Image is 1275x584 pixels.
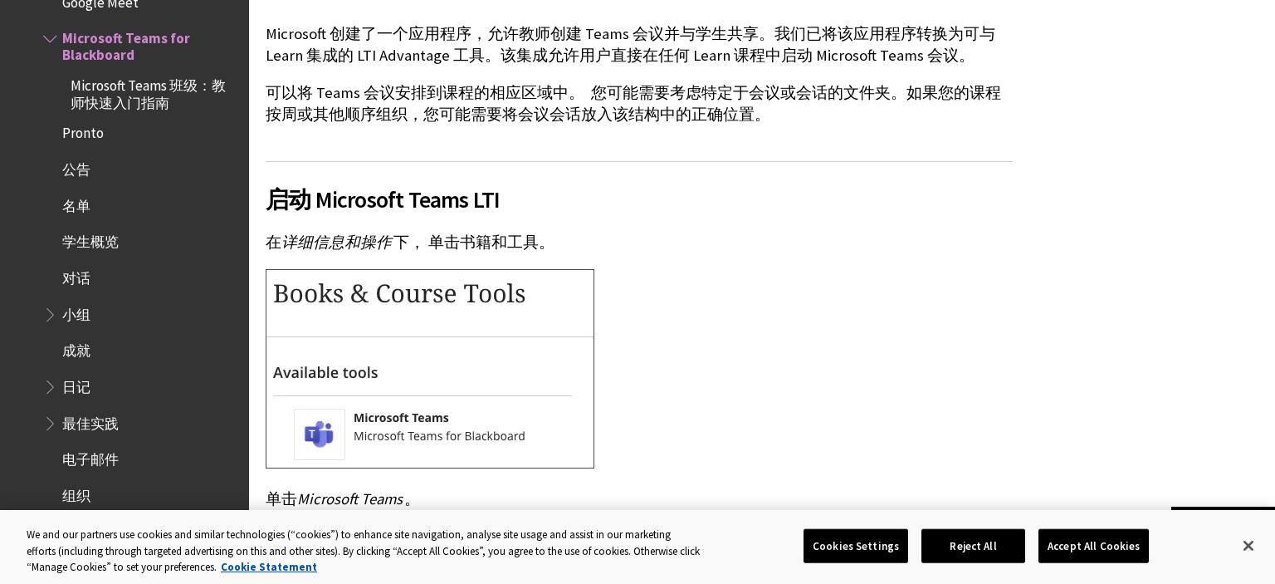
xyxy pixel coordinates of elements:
[62,25,237,64] span: Microsoft Teams for Blackboard
[1171,507,1275,537] a: 返回页首
[266,161,1013,217] h2: 启动 Microsoft Teams LTI
[62,410,119,432] span: 最佳实践
[62,264,90,287] span: 对话
[1038,528,1149,563] button: Accept All Cookies
[71,72,237,111] span: Microsoft Teams 班级：教师快速入门指南
[62,228,119,251] span: 学生概览
[62,482,90,504] span: 组织
[266,23,1013,66] p: Microsoft 创建了一个应用程序，允许教师创建 Teams 会议并与学生共享。我们已将该应用程序转换为可与 Learn 集成的 LTI Advantage 工具。该集成允许用户直接在任何 ...
[1230,528,1267,564] button: Close
[266,232,1013,253] p: 在 下， 单击书籍和工具。
[62,301,90,323] span: 小组
[297,489,403,508] span: Microsoft Teams
[62,373,90,395] span: 日记
[266,488,1013,510] p: 单击 。
[804,528,908,563] button: Cookies Settings
[921,528,1025,563] button: Reject All
[266,82,1013,125] p: 可以将 Teams 会议安排到课程的相应区域中。 您可能需要考虑特定于会议或会话的文件夹。如果您的课程按周或其他顺序组织，您可能需要将会议会话放入该结构中的正确位置。
[62,155,90,178] span: 公告
[27,527,701,576] div: We and our partners use cookies and similar technologies (“cookies”) to enhance site navigation, ...
[221,560,317,574] a: More information about your privacy, opens in a new tab
[62,192,90,214] span: 名单
[62,337,90,360] span: 成就
[62,446,119,469] span: 电子邮件
[62,120,104,142] span: Pronto
[281,233,392,252] span: 详细信息和操作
